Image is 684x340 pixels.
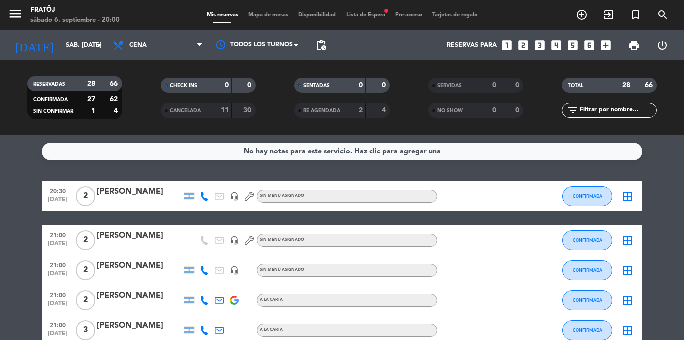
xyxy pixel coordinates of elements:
[382,107,388,114] strong: 4
[45,229,70,240] span: 21:00
[573,267,602,273] span: CONFIRMADA
[129,42,147,49] span: Cena
[382,82,388,89] strong: 0
[87,96,95,103] strong: 27
[621,294,633,306] i: border_all
[437,83,462,88] span: SERVIDAS
[110,96,120,103] strong: 62
[599,39,612,52] i: add_box
[603,9,615,21] i: exit_to_app
[260,268,304,272] span: Sin menú asignado
[621,234,633,246] i: border_all
[515,82,521,89] strong: 0
[621,190,633,202] i: border_all
[621,264,633,276] i: border_all
[492,107,496,114] strong: 0
[628,39,640,51] span: print
[45,300,70,312] span: [DATE]
[30,15,120,25] div: sábado 6. septiembre - 20:00
[562,290,612,310] button: CONFIRMADA
[45,259,70,270] span: 21:00
[45,196,70,208] span: [DATE]
[8,6,23,25] button: menu
[303,83,330,88] span: SENTADAS
[76,230,95,250] span: 2
[583,39,596,52] i: looks_6
[33,109,73,114] span: SIN CONFIRMAR
[359,82,363,89] strong: 0
[30,5,120,15] div: Fratöj
[579,105,656,116] input: Filtrar por nombre...
[260,194,304,198] span: Sin menú asignado
[76,186,95,206] span: 2
[97,259,182,272] div: [PERSON_NAME]
[576,9,588,21] i: add_circle_outline
[97,185,182,198] div: [PERSON_NAME]
[657,9,669,21] i: search
[110,80,120,87] strong: 66
[533,39,546,52] i: looks_3
[550,39,563,52] i: looks_4
[244,146,441,157] div: No hay notas para este servicio. Haz clic para agregar una
[243,107,253,114] strong: 30
[97,229,182,242] div: [PERSON_NAME]
[45,289,70,300] span: 21:00
[76,260,95,280] span: 2
[573,237,602,243] span: CONFIRMADA
[33,97,68,102] span: CONFIRMADA
[45,185,70,196] span: 20:30
[202,12,243,18] span: Mis reservas
[93,39,105,51] i: arrow_drop_down
[170,108,201,113] span: CANCELADA
[562,260,612,280] button: CONFIRMADA
[383,8,389,14] span: fiber_manual_record
[8,34,61,56] i: [DATE]
[260,298,283,302] span: A LA CARTA
[293,12,341,18] span: Disponibilidad
[247,82,253,89] strong: 0
[566,39,579,52] i: looks_5
[656,39,668,51] i: power_settings_new
[427,12,483,18] span: Tarjetas de regalo
[33,82,65,87] span: RESERVADAS
[567,104,579,116] i: filter_list
[260,238,304,242] span: Sin menú asignado
[97,319,182,332] div: [PERSON_NAME]
[648,30,676,60] div: LOG OUT
[91,107,95,114] strong: 1
[97,289,182,302] div: [PERSON_NAME]
[45,240,70,252] span: [DATE]
[573,193,602,199] span: CONFIRMADA
[645,82,655,89] strong: 66
[390,12,427,18] span: Pre-acceso
[562,186,612,206] button: CONFIRMADA
[76,290,95,310] span: 2
[303,108,340,113] span: RE AGENDADA
[515,107,521,114] strong: 0
[573,327,602,333] span: CONFIRMADA
[621,324,633,336] i: border_all
[45,270,70,282] span: [DATE]
[87,80,95,87] strong: 28
[45,319,70,330] span: 21:00
[437,108,463,113] span: NO SHOW
[573,297,602,303] span: CONFIRMADA
[230,266,239,275] i: headset_mic
[315,39,327,51] span: pending_actions
[225,82,229,89] strong: 0
[568,83,583,88] span: TOTAL
[170,83,197,88] span: CHECK INS
[630,9,642,21] i: turned_in_not
[341,12,390,18] span: Lista de Espera
[447,42,497,49] span: Reservas para
[230,236,239,245] i: headset_mic
[260,328,283,332] span: A LA CARTA
[562,230,612,250] button: CONFIRMADA
[517,39,530,52] i: looks_two
[221,107,229,114] strong: 11
[359,107,363,114] strong: 2
[243,12,293,18] span: Mapa de mesas
[492,82,496,89] strong: 0
[8,6,23,21] i: menu
[500,39,513,52] i: looks_one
